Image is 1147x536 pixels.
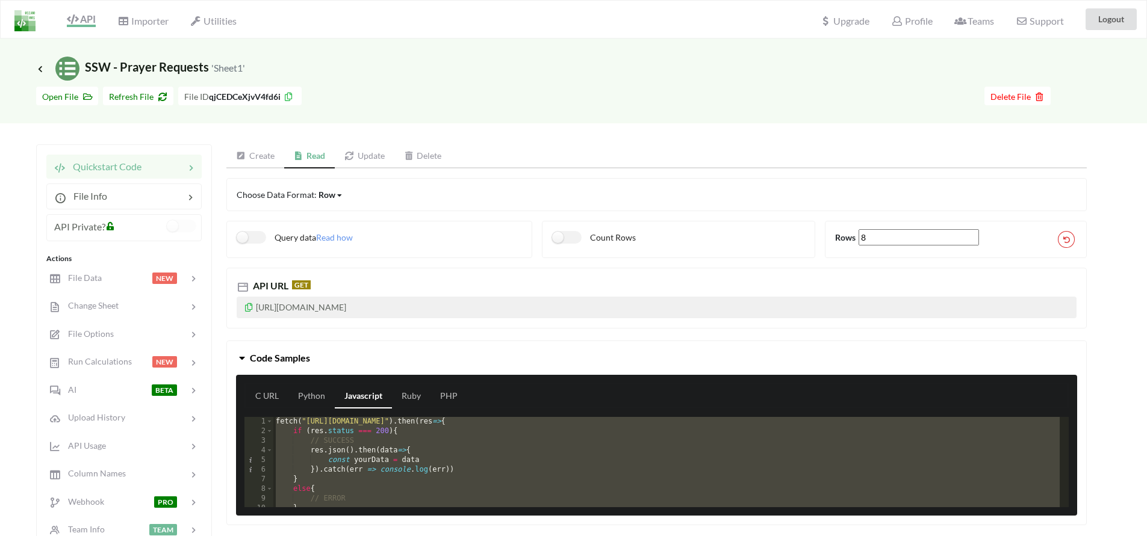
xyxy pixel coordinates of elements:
[244,446,273,455] div: 4
[36,87,98,105] button: Open File
[211,62,245,73] small: 'Sheet1'
[237,297,1077,318] p: [URL][DOMAIN_NAME]
[552,231,636,244] label: Count Rows
[154,496,177,508] span: PRO
[335,144,394,168] a: Update
[244,427,273,436] div: 2
[61,524,105,534] span: Team Info
[149,524,177,535] span: TEAM
[288,384,335,408] a: Python
[61,384,76,395] span: AI
[431,384,467,408] a: PHP
[835,232,856,242] b: Rows
[1086,8,1137,30] button: Logout
[984,87,1051,105] button: Delete File
[244,455,273,465] div: 5
[246,384,288,408] a: C URL
[152,384,177,396] span: BETA
[61,356,132,366] span: Run Calculations
[244,465,273,475] div: 6
[226,144,284,168] a: Create
[61,328,114,339] span: File Options
[250,352,310,363] span: Code Samples
[184,91,209,102] span: File ID
[244,436,273,446] div: 3
[394,144,452,168] a: Delete
[244,417,273,427] div: 1
[316,232,353,242] span: Read how
[103,87,173,105] button: Refresh File
[109,91,167,102] span: Refresh File
[190,15,237,26] span: Utilities
[61,412,125,422] span: Upload History
[319,188,335,201] div: Row
[392,384,431,408] a: Ruby
[292,280,311,289] span: GET
[227,341,1086,375] button: Code Samples
[244,494,273,504] div: 9
[237,231,316,244] label: Query data
[66,161,141,172] span: Quickstart Code
[152,273,177,284] span: NEW
[990,91,1045,102] span: Delete File
[61,440,106,451] span: API Usage
[61,273,102,283] span: File Data
[61,300,119,310] span: Change Sheet
[1016,16,1063,26] span: Support
[61,496,104,507] span: Webhook
[67,13,96,25] span: API
[42,91,92,102] span: Open File
[55,57,79,81] img: /static/media/sheets.7a1b7961.svg
[54,221,105,232] span: API Private?
[61,468,126,478] span: Column Names
[954,15,994,26] span: Teams
[46,253,202,264] div: Actions
[820,16,869,26] span: Upgrade
[66,190,107,202] span: File Info
[335,384,392,408] a: Javascript
[244,504,273,513] div: 10
[891,15,932,26] span: Profile
[244,475,273,484] div: 7
[117,15,168,26] span: Importer
[152,356,177,368] span: NEW
[237,189,343,200] span: Choose Data Format:
[14,10,36,31] img: LogoIcon.png
[209,91,281,102] b: qjCEDCeXjvV4fd6i
[250,280,288,291] span: API URL
[36,60,245,74] span: SSW - Prayer Requests
[284,144,335,168] a: Read
[244,484,273,494] div: 8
